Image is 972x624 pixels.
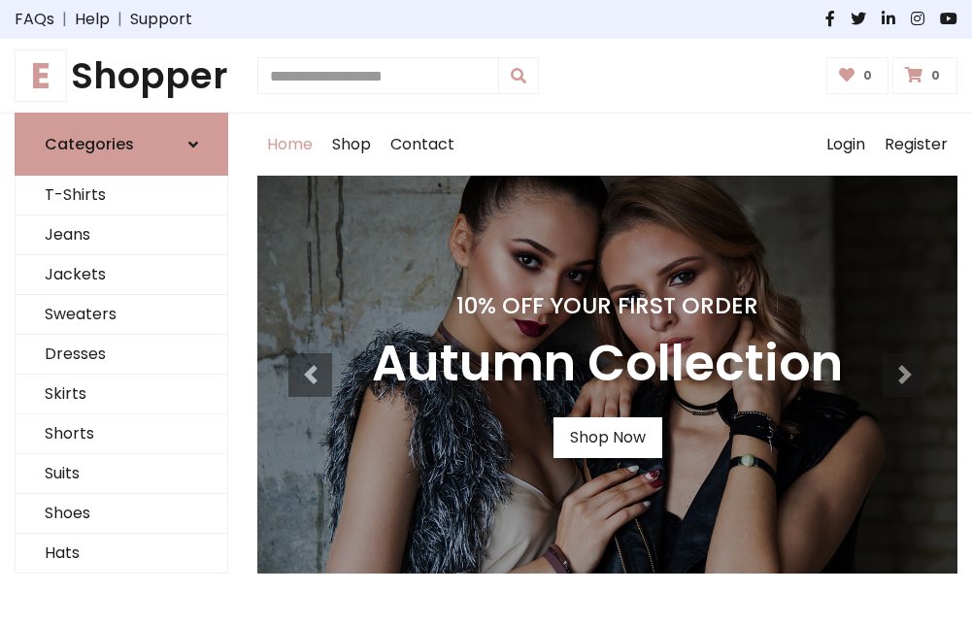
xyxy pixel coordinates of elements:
[16,534,227,574] a: Hats
[15,54,228,97] a: EShopper
[75,8,110,31] a: Help
[322,114,381,176] a: Shop
[875,114,957,176] a: Register
[16,335,227,375] a: Dresses
[16,255,227,295] a: Jackets
[553,417,662,458] a: Shop Now
[15,49,67,102] span: E
[54,8,75,31] span: |
[926,67,945,84] span: 0
[858,67,877,84] span: 0
[817,114,875,176] a: Login
[16,494,227,534] a: Shoes
[130,8,192,31] a: Support
[45,135,134,153] h6: Categories
[16,215,227,255] a: Jeans
[826,57,889,94] a: 0
[16,454,227,494] a: Suits
[892,57,957,94] a: 0
[381,114,464,176] a: Contact
[15,113,228,176] a: Categories
[16,414,227,454] a: Shorts
[15,54,228,97] h1: Shopper
[16,295,227,335] a: Sweaters
[16,176,227,215] a: T-Shirts
[372,292,843,319] h4: 10% Off Your First Order
[372,335,843,394] h3: Autumn Collection
[16,375,227,414] a: Skirts
[110,8,130,31] span: |
[257,114,322,176] a: Home
[15,8,54,31] a: FAQs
